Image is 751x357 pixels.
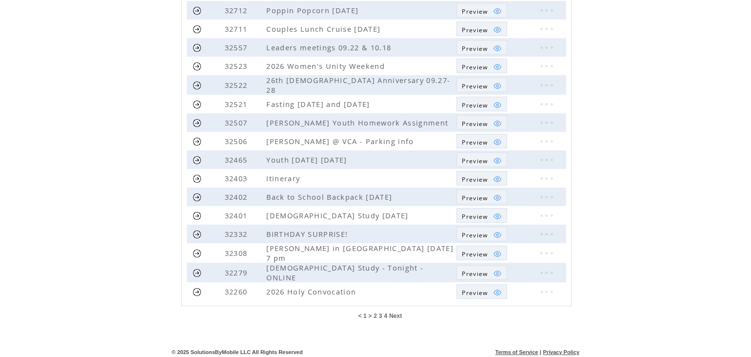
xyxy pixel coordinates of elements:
[225,287,250,296] span: 32260
[493,44,502,53] img: eye.png
[495,349,538,355] a: Terms of Service
[225,118,250,127] span: 32507
[456,152,507,167] a: Preview
[493,231,502,239] img: eye.png
[493,101,502,109] img: eye.png
[456,246,507,260] a: Preview
[456,227,507,241] a: Preview
[456,3,507,18] a: Preview
[172,349,303,355] span: © 2025 SolutionsByMobile LLC All Rights Reserved
[266,24,383,34] span: Couples Lunch Cruise [DATE]
[456,59,507,73] a: Preview
[225,248,250,258] span: 32308
[493,250,502,258] img: eye.png
[462,101,488,109] span: Show MMS preview
[266,99,372,109] span: Fasting [DATE] and [DATE]
[225,61,250,71] span: 32523
[225,173,250,183] span: 32403
[266,75,450,95] span: 26th [DEMOGRAPHIC_DATA] Anniversary 09.27-28
[456,208,507,223] a: Preview
[225,229,250,239] span: 32332
[225,155,250,165] span: 32465
[456,171,507,186] a: Preview
[493,193,502,202] img: eye.png
[493,7,502,16] img: eye.png
[266,243,454,263] span: [PERSON_NAME] in [GEOGRAPHIC_DATA] [DATE] 7 pm
[456,189,507,204] a: Preview
[358,313,372,319] span: < 1 >
[462,120,488,128] span: Show MMS preview
[462,231,488,239] span: Show MMS preview
[225,192,250,202] span: 32402
[266,155,349,165] span: Youth [DATE] [DATE]
[225,42,250,52] span: 32557
[462,212,488,221] span: Show MMS preview
[493,156,502,165] img: eye.png
[456,97,507,111] a: Preview
[266,173,302,183] span: Itinerary
[462,7,488,16] span: Show MMS preview
[266,5,361,15] span: Poppin Popcorn [DATE]
[456,115,507,130] a: Preview
[456,134,507,148] a: Preview
[266,229,350,239] span: BIRTHDAY SURPRISE!
[493,212,502,221] img: eye.png
[389,313,402,319] a: Next
[456,265,507,280] a: Preview
[493,138,502,147] img: eye.png
[266,210,411,220] span: [DEMOGRAPHIC_DATA] Study [DATE]
[225,210,250,220] span: 32401
[462,138,488,147] span: Show MMS preview
[456,21,507,36] a: Preview
[462,250,488,258] span: Show MMS preview
[462,194,488,202] span: Show MMS preview
[493,119,502,128] img: eye.png
[456,40,507,55] a: Preview
[462,157,488,165] span: Show MMS preview
[225,268,250,277] span: 32279
[266,263,423,282] span: [DEMOGRAPHIC_DATA] Study - Tonight - ONLINE
[493,82,502,90] img: eye.png
[266,136,416,146] span: [PERSON_NAME] @ VCA - Parking info
[543,349,579,355] a: Privacy Policy
[266,61,387,71] span: 2026 Women's Unity Weekend
[462,175,488,184] span: Show MMS preview
[225,5,250,15] span: 32712
[462,289,488,297] span: Show MMS preview
[266,192,395,202] span: Back to School Backpack [DATE]
[266,118,451,127] span: [PERSON_NAME] Youth Homework Assignment
[493,269,502,278] img: eye.png
[456,78,507,92] a: Preview
[266,287,358,296] span: 2026 Holy Convocation
[225,136,250,146] span: 32506
[456,284,507,299] a: Preview
[225,24,250,34] span: 32711
[384,313,388,319] a: 4
[225,80,250,90] span: 32522
[462,270,488,278] span: Show MMS preview
[493,25,502,34] img: eye.png
[493,288,502,297] img: eye.png
[493,63,502,71] img: eye.png
[462,44,488,53] span: Show MMS preview
[379,313,382,319] a: 3
[374,313,377,319] a: 2
[462,63,488,71] span: Show MMS preview
[225,99,250,109] span: 32521
[462,82,488,90] span: Show MMS preview
[266,42,394,52] span: Leaders meetings 09.22 & 10.18
[493,175,502,184] img: eye.png
[540,349,541,355] span: |
[462,26,488,34] span: Show MMS preview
